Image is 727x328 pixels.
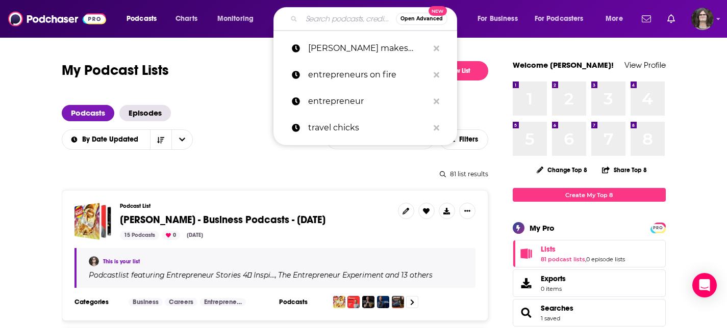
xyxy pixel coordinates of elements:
[691,8,714,30] img: User Profile
[120,213,325,226] span: [PERSON_NAME] - Business Podcasts - [DATE]
[347,296,360,308] img: The Entrepreneur Experiment
[541,274,566,283] span: Exports
[513,240,666,267] span: Lists
[541,244,556,254] span: Lists
[103,258,140,265] a: This is your list
[513,299,666,326] span: Searches
[531,163,594,176] button: Change Top 8
[89,256,99,266] img: Jack Williams
[528,11,598,27] button: open menu
[120,203,390,209] h3: Podcast List
[279,298,325,306] h3: Podcasts
[459,136,480,143] span: Filters
[430,61,488,80] button: New List
[302,11,396,27] input: Search podcasts, credits, & more...
[165,271,275,279] a: Entrepreneur Stories 4⃣ Inspi…
[273,88,457,115] a: entrepreneur
[513,60,614,70] a: Welcome [PERSON_NAME]!
[429,6,447,16] span: New
[89,270,463,280] div: Podcast list featuring
[273,62,457,88] a: entrepreneurs on fire
[478,12,518,26] span: For Business
[62,129,193,150] h2: Choose List sort
[169,11,204,27] a: Charts
[541,244,625,254] a: Lists
[200,298,246,306] a: Entrepreneur
[541,256,585,263] a: 81 podcast lists
[176,12,197,26] span: Charts
[400,16,443,21] span: Open Advanced
[439,129,488,150] button: Filters
[663,10,679,28] a: Show notifications dropdown
[692,273,717,297] div: Open Intercom Messenger
[61,136,150,143] button: open menu
[308,35,429,62] p: travis makes money
[606,12,623,26] span: More
[277,271,384,279] a: The Entrepreneur Experiment
[62,61,169,80] h1: My Podcast Lists
[308,88,429,115] p: entrepreneur
[530,223,555,233] div: My Pro
[516,276,537,290] span: Exports
[278,271,384,279] h4: The Entrepreneur Experiment
[535,12,584,26] span: For Podcasters
[210,11,267,27] button: open menu
[82,136,142,143] span: By Date Updated
[275,270,277,280] span: ,
[638,10,655,28] a: Show notifications dropdown
[601,160,647,180] button: Share Top 8
[541,315,560,322] a: 1 saved
[62,170,488,178] div: 81 list results
[513,188,666,202] a: Create My Top 8
[333,296,345,308] img: Entrepreneur Stories 4⃣ Inspiration
[119,105,171,121] a: Episodes
[166,271,275,279] h4: Entrepreneur Stories 4⃣ Inspi…
[74,203,112,240] a: Nigel - Business Podcasts - Aug 2025
[396,13,447,25] button: Open AdvancedNew
[652,224,664,231] a: PRO
[385,270,433,280] p: and 13 others
[586,256,625,263] a: 0 episode lists
[150,130,171,149] button: Sort Direction
[308,62,429,88] p: entrepreneurs on fire
[377,296,389,308] img: The Persistent Entrepreneur
[171,130,193,149] button: open menu
[541,304,573,313] a: Searches
[62,105,114,121] a: Podcasts
[165,298,197,306] a: Careers
[691,8,714,30] span: Logged in as jack14248
[585,256,586,263] span: ,
[691,8,714,30] button: Show profile menu
[217,12,254,26] span: Monitoring
[183,231,207,240] div: [DATE]
[516,247,537,261] a: Lists
[74,298,120,306] h3: Categories
[598,11,636,27] button: open menu
[470,11,531,27] button: open menu
[129,298,163,306] a: Business
[459,203,475,219] button: Show More Button
[392,296,404,308] img: The Underestimated Entrepreneur
[273,115,457,141] a: travel chicks
[516,306,537,320] a: Searches
[119,11,170,27] button: open menu
[120,214,325,226] a: [PERSON_NAME] - Business Podcasts - [DATE]
[120,231,159,240] div: 15 Podcasts
[273,35,457,62] a: [PERSON_NAME] makes money
[362,296,374,308] img: The Entrepreneur DNA
[162,231,180,240] div: 0
[127,12,157,26] span: Podcasts
[8,9,106,29] img: Podchaser - Follow, Share and Rate Podcasts
[541,285,566,292] span: 0 items
[624,60,666,70] a: View Profile
[513,269,666,297] a: Exports
[283,7,467,31] div: Search podcasts, credits, & more...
